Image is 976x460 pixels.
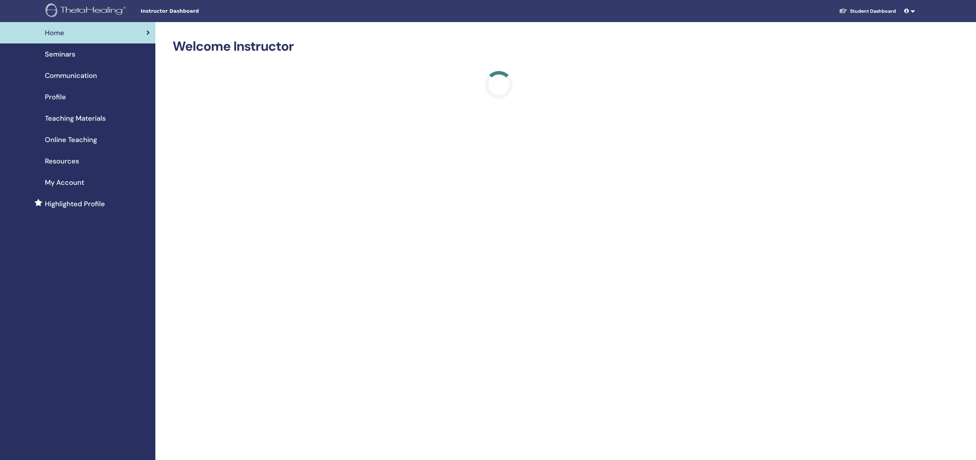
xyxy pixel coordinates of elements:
[141,8,244,15] span: Instructor Dashboard
[173,39,825,54] h2: Welcome Instructor
[45,70,97,81] span: Communication
[45,49,75,59] span: Seminars
[45,113,106,123] span: Teaching Materials
[833,5,901,18] a: Student Dashboard
[45,156,79,166] span: Resources
[45,177,84,188] span: My Account
[45,92,66,102] span: Profile
[45,28,64,38] span: Home
[45,134,97,145] span: Online Teaching
[839,8,847,14] img: graduation-cap-white.svg
[45,199,105,209] span: Highlighted Profile
[46,3,128,19] img: logo.png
